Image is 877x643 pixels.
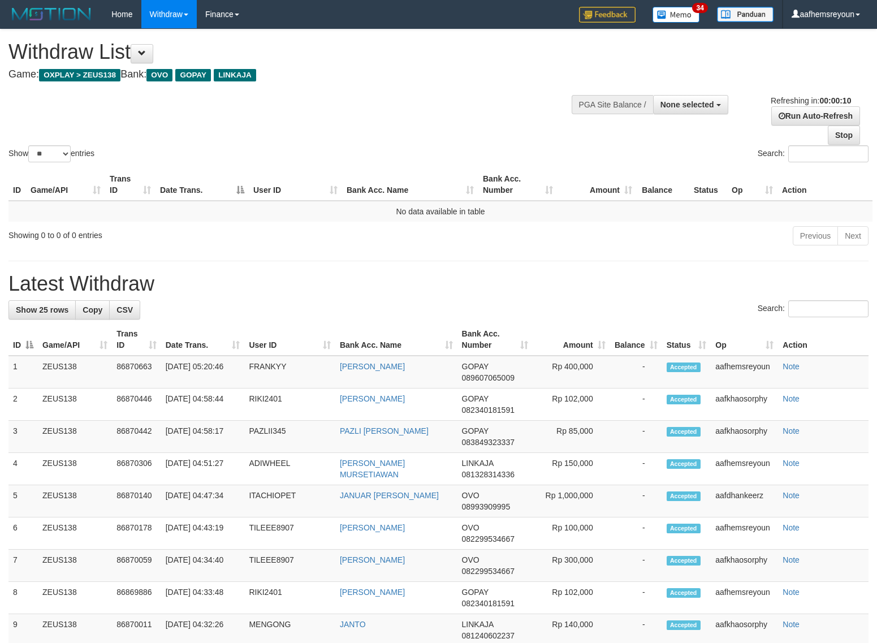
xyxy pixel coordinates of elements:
[610,582,662,614] td: -
[783,362,800,371] a: Note
[244,485,335,517] td: ITACHIOPET
[788,145,869,162] input: Search:
[533,421,610,453] td: Rp 85,000
[244,356,335,389] td: FRANKYY
[711,550,778,582] td: aafkhaosorphy
[340,362,405,371] a: [PERSON_NAME]
[783,523,800,532] a: Note
[711,389,778,421] td: aafkhaosorphy
[783,459,800,468] a: Note
[610,550,662,582] td: -
[533,389,610,421] td: Rp 102,000
[533,550,610,582] td: Rp 300,000
[783,588,800,597] a: Note
[161,550,245,582] td: [DATE] 04:34:40
[462,599,515,608] span: Copy 082340181591 to clipboard
[340,459,405,479] a: [PERSON_NAME] MURSETIAWAN
[38,517,112,550] td: ZEUS138
[340,555,405,564] a: [PERSON_NAME]
[610,421,662,453] td: -
[711,453,778,485] td: aafhemsreyoun
[38,485,112,517] td: ZEUS138
[462,567,515,576] span: Copy 082299534667 to clipboard
[116,305,133,314] span: CSV
[667,556,701,566] span: Accepted
[8,145,94,162] label: Show entries
[340,426,429,435] a: PAZLI [PERSON_NAME]
[667,427,701,437] span: Accepted
[8,273,869,295] h1: Latest Withdraw
[610,517,662,550] td: -
[38,582,112,614] td: ZEUS138
[837,226,869,245] a: Next
[28,145,71,162] select: Showentries
[667,491,701,501] span: Accepted
[478,169,558,201] th: Bank Acc. Number: activate to sort column ascending
[572,95,653,114] div: PGA Site Balance /
[8,421,38,453] td: 3
[38,389,112,421] td: ZEUS138
[462,459,494,468] span: LINKAJA
[8,517,38,550] td: 6
[771,96,851,105] span: Refreshing in:
[533,356,610,389] td: Rp 400,000
[340,523,405,532] a: [PERSON_NAME]
[244,323,335,356] th: User ID: activate to sort column ascending
[8,69,573,80] h4: Game: Bank:
[667,620,701,630] span: Accepted
[579,7,636,23] img: Feedback.jpg
[711,582,778,614] td: aafhemsreyoun
[778,323,869,356] th: Action
[112,421,161,453] td: 86870442
[783,620,800,629] a: Note
[161,323,245,356] th: Date Trans.: activate to sort column ascending
[689,169,727,201] th: Status
[533,485,610,517] td: Rp 1,000,000
[777,169,872,201] th: Action
[819,96,851,105] strong: 00:00:10
[771,106,860,126] a: Run Auto-Refresh
[462,502,511,511] span: Copy 08993909995 to clipboard
[667,459,701,469] span: Accepted
[340,491,439,500] a: JANUAR [PERSON_NAME]
[112,517,161,550] td: 86870178
[161,485,245,517] td: [DATE] 04:47:34
[244,582,335,614] td: RIKI2401
[533,453,610,485] td: Rp 150,000
[457,323,533,356] th: Bank Acc. Number: activate to sort column ascending
[462,394,489,403] span: GOPAY
[8,356,38,389] td: 1
[462,438,515,447] span: Copy 083849323337 to clipboard
[637,169,689,201] th: Balance
[462,491,479,500] span: OVO
[8,300,76,320] a: Show 25 rows
[533,517,610,550] td: Rp 100,000
[112,453,161,485] td: 86870306
[8,201,872,222] td: No data available in table
[155,169,249,201] th: Date Trans.: activate to sort column descending
[8,41,573,63] h1: Withdraw List
[161,453,245,485] td: [DATE] 04:51:27
[244,453,335,485] td: ADIWHEEL
[175,69,211,81] span: GOPAY
[711,323,778,356] th: Op: activate to sort column ascending
[146,69,172,81] span: OVO
[692,3,707,13] span: 34
[667,588,701,598] span: Accepted
[667,363,701,372] span: Accepted
[558,169,637,201] th: Amount: activate to sort column ascending
[112,550,161,582] td: 86870059
[112,356,161,389] td: 86870663
[8,550,38,582] td: 7
[462,631,515,640] span: Copy 081240602237 to clipboard
[788,300,869,317] input: Search:
[711,517,778,550] td: aafhemsreyoun
[828,126,860,145] a: Stop
[610,485,662,517] td: -
[335,323,457,356] th: Bank Acc. Name: activate to sort column ascending
[109,300,140,320] a: CSV
[462,523,479,532] span: OVO
[8,6,94,23] img: MOTION_logo.png
[161,389,245,421] td: [DATE] 04:58:44
[462,555,479,564] span: OVO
